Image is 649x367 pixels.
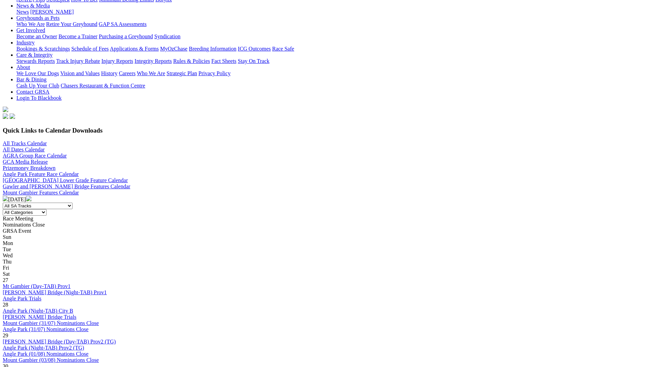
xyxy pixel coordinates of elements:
[238,46,271,52] a: ICG Outcomes
[16,9,646,15] div: News & Media
[3,302,8,308] span: 28
[3,326,89,332] a: Angle Park (31/07) Nominations Close
[3,147,45,152] a: All Dates Calendar
[16,70,59,76] a: We Love Our Dogs
[3,320,99,326] a: Mount Gambier (31/07) Nominations Close
[99,33,153,39] a: Purchasing a Greyhound
[134,58,172,64] a: Integrity Reports
[137,70,165,76] a: Who We Are
[59,33,98,39] a: Become a Trainer
[3,153,67,159] a: AGRA Group Race Calendar
[10,113,15,119] img: twitter.svg
[16,83,59,89] a: Cash Up Your Club
[61,83,145,89] a: Chasers Restaurant & Function Centre
[167,70,197,76] a: Strategic Plan
[71,46,108,52] a: Schedule of Fees
[3,332,8,338] span: 29
[173,58,210,64] a: Rules & Policies
[3,289,107,295] a: [PERSON_NAME] Bridge (Night-TAB) Prov1
[16,9,29,15] a: News
[3,159,48,165] a: GCA Media Release
[3,246,646,253] div: Tue
[3,196,8,201] img: chevron-left-pager-white.svg
[3,240,646,246] div: Mon
[16,3,50,9] a: News & Media
[3,283,70,289] a: Mt Gambier (Day-TAB) Prov1
[101,58,133,64] a: Injury Reports
[3,351,89,357] a: Angle Park (01/08) Nominations Close
[16,58,55,64] a: Stewards Reports
[16,21,45,27] a: Who We Are
[3,314,76,320] a: [PERSON_NAME] Bridge Trials
[3,196,646,203] div: [DATE]
[154,33,180,39] a: Syndication
[16,15,60,21] a: Greyhounds as Pets
[16,70,646,77] div: About
[3,271,646,277] div: Sat
[16,21,646,27] div: Greyhounds as Pets
[3,277,8,283] span: 27
[3,228,646,234] div: GRSA Event
[16,83,646,89] div: Bar & Dining
[110,46,159,52] a: Applications & Forms
[3,190,79,195] a: Mount Gambier Features Calendar
[119,70,135,76] a: Careers
[16,40,35,45] a: Industry
[46,21,98,27] a: Retire Your Greyhound
[16,64,30,70] a: About
[3,177,128,183] a: [GEOGRAPHIC_DATA] Lower Grade Feature Calendar
[3,107,8,112] img: logo-grsa-white.png
[3,171,79,177] a: Angle Park Feature Race Calendar
[16,46,70,52] a: Bookings & Scratchings
[99,21,147,27] a: GAP SA Assessments
[16,33,57,39] a: Become an Owner
[238,58,269,64] a: Stay On Track
[16,77,47,82] a: Bar & Dining
[16,27,45,33] a: Get Involved
[26,196,31,201] img: chevron-right-pager-white.svg
[60,70,100,76] a: Vision and Values
[16,46,646,52] div: Industry
[189,46,236,52] a: Breeding Information
[3,113,8,119] img: facebook.svg
[16,89,49,95] a: Contact GRSA
[3,222,646,228] div: Nominations Close
[160,46,187,52] a: MyOzChase
[16,33,646,40] div: Get Involved
[3,127,646,134] h3: Quick Links to Calendar Downloads
[211,58,236,64] a: Fact Sheets
[3,296,41,301] a: Angle Park Trials
[16,58,646,64] div: Care & Integrity
[3,183,130,189] a: Gawler and [PERSON_NAME] Bridge Features Calendar
[3,308,73,314] a: Angle Park (Night-TAB) City B
[3,253,646,259] div: Wed
[3,259,646,265] div: Thu
[3,165,55,171] a: Prizemoney Breakdown
[56,58,100,64] a: Track Injury Rebate
[272,46,294,52] a: Race Safe
[30,9,74,15] a: [PERSON_NAME]
[3,216,646,222] div: Race Meeting
[3,339,116,344] a: [PERSON_NAME] Bridge (Day-TAB) Prov2 (TG)
[16,52,53,58] a: Care & Integrity
[3,140,47,146] a: All Tracks Calendar
[101,70,117,76] a: History
[198,70,231,76] a: Privacy Policy
[3,234,646,240] div: Sun
[16,95,62,101] a: Login To Blackbook
[3,265,646,271] div: Fri
[3,357,99,363] a: Mount Gambier (03/08) Nominations Close
[3,345,84,351] a: Angle Park (Night-TAB) Prov2 (TG)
